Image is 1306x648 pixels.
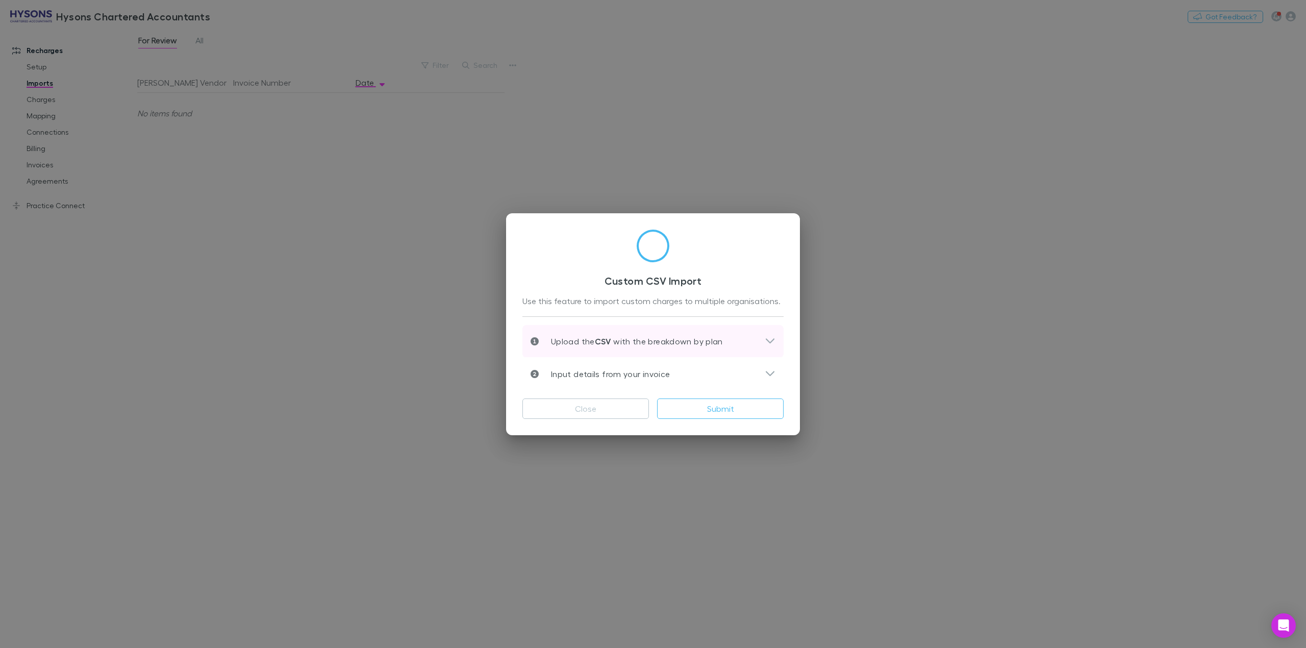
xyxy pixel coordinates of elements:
[522,358,784,390] div: Input details from your invoice
[539,335,723,347] p: Upload the with the breakdown by plan
[595,336,611,346] strong: CSV
[657,398,784,419] button: Submit
[522,295,784,308] div: Use this feature to import custom charges to multiple organisations.
[522,275,784,287] h3: Custom CSV Import
[539,368,670,380] p: Input details from your invoice
[522,325,784,358] div: Upload theCSV with the breakdown by plan
[1271,613,1296,638] div: Open Intercom Messenger
[522,398,649,419] button: Close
